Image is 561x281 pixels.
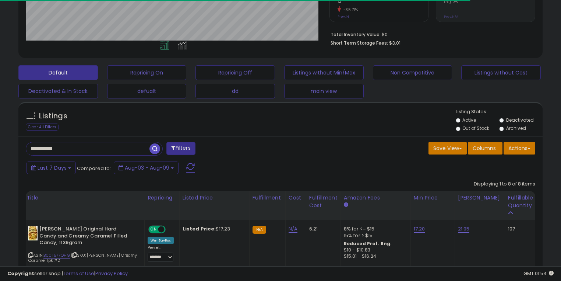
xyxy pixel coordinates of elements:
button: Filters [166,142,195,155]
div: Cost [289,194,303,202]
label: Deactivated [506,117,534,123]
div: Amazon Fees [344,194,407,202]
li: $0 [331,30,530,38]
div: Fulfillment [253,194,282,202]
a: Terms of Use [63,270,94,277]
div: Min Price [414,194,452,202]
span: Last 7 Days [38,164,67,171]
span: OFF [165,226,176,233]
div: Clear All Filters [26,124,59,131]
div: 8% for <= $15 [344,226,405,232]
a: Privacy Policy [95,270,128,277]
span: 2025-08-17 01:54 GMT [523,270,554,277]
div: Fulfillable Quantity [508,194,533,209]
div: ASIN: [28,226,139,272]
button: Listings without Cost [461,65,541,80]
div: $17.23 [183,226,244,232]
span: Aug-03 - Aug-09 [125,164,169,171]
button: Aug-03 - Aug-09 [114,162,179,174]
button: Actions [504,142,535,155]
div: 6.21 [309,226,335,232]
span: Compared to: [77,165,111,172]
b: Total Inventory Value: [331,31,381,38]
button: main view [284,84,364,98]
div: $15.01 - $16.24 [344,253,405,260]
button: Save View [428,142,467,155]
img: 41GpqdBui2L._SL40_.jpg [28,226,38,240]
div: Displaying 1 to 8 of 8 items [474,181,535,188]
b: Reduced Prof. Rng. [344,240,392,247]
div: Title [27,194,141,202]
div: Fulfillment Cost [309,194,338,209]
div: 107 [508,226,531,232]
button: Listings without Min/Max [284,65,364,80]
strong: Copyright [7,270,34,277]
span: ON [149,226,158,233]
a: N/A [289,225,297,233]
small: Prev: N/A [444,14,458,19]
b: Short Term Storage Fees: [331,40,388,46]
button: Non Competitive [373,65,452,80]
div: seller snap | | [7,270,128,277]
div: Listed Price [183,194,246,202]
small: Prev: 14 [338,14,349,19]
button: Repricing On [107,65,187,80]
button: Columns [468,142,502,155]
small: FBA [253,226,266,234]
button: Last 7 Days [27,162,76,174]
a: 17.20 [414,225,425,233]
button: Deactivated & In Stock [18,84,98,98]
div: Preset: [148,245,174,262]
button: defualt [107,84,187,98]
small: -35.71% [341,7,358,13]
b: Listed Price: [183,225,216,232]
div: [PERSON_NAME] [458,194,502,202]
label: Active [462,117,476,123]
span: | SKU: [PERSON_NAME] Creamy Caramel 1pk #2 [28,252,137,263]
div: Repricing [148,194,176,202]
a: B00T577OHG [43,252,70,259]
div: Win BuyBox [148,237,174,244]
label: Out of Stock [462,125,489,131]
h5: Listings [39,111,67,121]
label: Archived [506,125,526,131]
a: 21.95 [458,225,470,233]
button: Default [18,65,98,80]
span: $3.01 [389,39,401,46]
div: $10 - $10.83 [344,247,405,253]
span: Columns [473,145,496,152]
small: Amazon Fees. [344,202,348,208]
button: Repricing Off [195,65,275,80]
p: Listing States: [456,108,543,115]
button: dd [195,84,275,98]
div: 15% for > $15 [344,232,405,239]
b: [PERSON_NAME] Original Hard Candy and Creamy Caramel Filled Candy, 1139gram [39,226,129,248]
